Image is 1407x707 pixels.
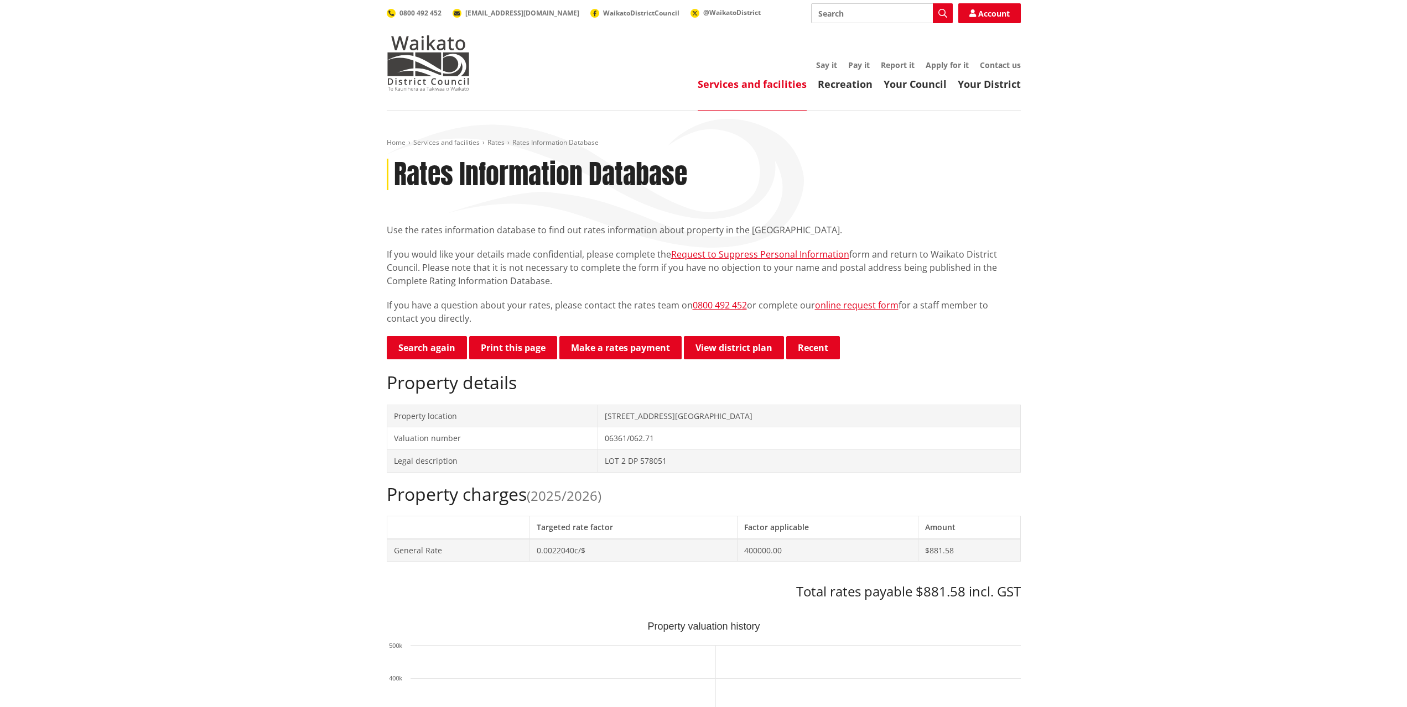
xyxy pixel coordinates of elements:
button: Print this page [469,336,557,359]
p: Use the rates information database to find out rates information about property in the [GEOGRAPHI... [387,223,1021,237]
nav: breadcrumb [387,138,1021,148]
p: If you have a question about your rates, please contact the rates team on or complete our for a s... [387,298,1021,325]
a: [EMAIL_ADDRESS][DOMAIN_NAME] [453,8,579,18]
a: @WaikatoDistrict [690,8,761,17]
a: Search again [387,336,467,359]
span: (2025/2026) [527,486,601,505]
h2: Property details [387,372,1021,393]
td: General Rate [387,539,529,562]
text: 500k [389,642,402,649]
img: Waikato District Council - Te Kaunihera aa Takiwaa o Waikato [387,35,470,91]
a: Home [387,138,406,147]
td: LOT 2 DP 578051 [598,449,1020,472]
a: online request form [815,299,899,311]
th: Amount [918,516,1020,538]
td: Valuation number [387,427,598,450]
a: Your District [958,77,1021,91]
text: Property valuation history [647,621,760,632]
td: 400000.00 [738,539,918,562]
a: Request to Suppress Personal Information [671,248,849,260]
td: 06361/062.71 [598,427,1020,450]
a: Make a rates payment [559,336,682,359]
td: Legal description [387,449,598,472]
a: Pay it [848,60,870,70]
p: If you would like your details made confidential, please complete the form and return to Waikato ... [387,248,1021,287]
h3: Total rates payable $881.58 incl. GST [387,584,1021,600]
a: 0800 492 452 [387,8,442,18]
td: 0.0022040c/$ [529,539,738,562]
a: Your Council [884,77,947,91]
span: @WaikatoDistrict [703,8,761,17]
a: Services and facilities [698,77,807,91]
a: WaikatoDistrictCouncil [590,8,679,18]
a: Apply for it [926,60,969,70]
td: $881.58 [918,539,1020,562]
span: Rates Information Database [512,138,599,147]
th: Factor applicable [738,516,918,538]
input: Search input [811,3,953,23]
a: 0800 492 452 [693,299,747,311]
a: Report it [881,60,915,70]
td: Property location [387,405,598,427]
text: 400k [389,675,402,682]
h2: Property charges [387,484,1021,505]
span: WaikatoDistrictCouncil [603,8,679,18]
th: Targeted rate factor [529,516,738,538]
a: Contact us [980,60,1021,70]
a: Services and facilities [413,138,480,147]
a: Rates [487,138,505,147]
button: Recent [786,336,840,359]
a: Say it [816,60,837,70]
a: Account [958,3,1021,23]
td: [STREET_ADDRESS][GEOGRAPHIC_DATA] [598,405,1020,427]
h1: Rates Information Database [394,159,687,191]
span: 0800 492 452 [399,8,442,18]
a: View district plan [684,336,784,359]
span: [EMAIL_ADDRESS][DOMAIN_NAME] [465,8,579,18]
a: Recreation [818,77,873,91]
